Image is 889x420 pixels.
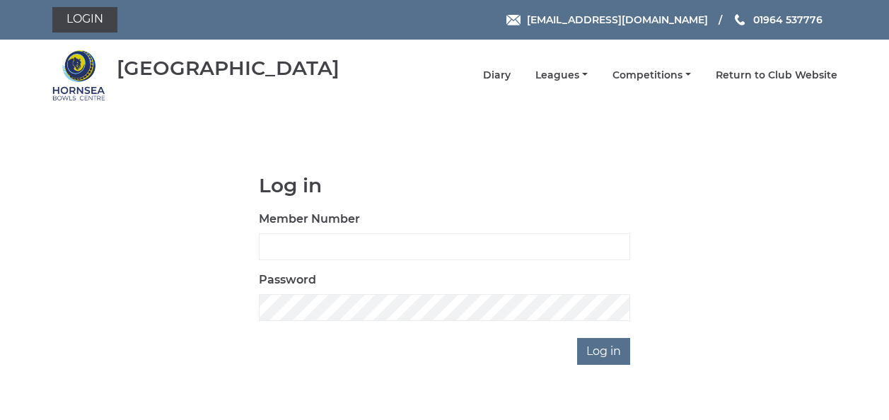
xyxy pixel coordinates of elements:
[577,338,630,365] input: Log in
[753,13,823,26] span: 01964 537776
[117,57,339,79] div: [GEOGRAPHIC_DATA]
[259,175,630,197] h1: Log in
[52,49,105,102] img: Hornsea Bowls Centre
[506,15,521,25] img: Email
[52,7,117,33] a: Login
[612,69,691,82] a: Competitions
[535,69,588,82] a: Leagues
[506,12,708,28] a: Email [EMAIL_ADDRESS][DOMAIN_NAME]
[716,69,837,82] a: Return to Club Website
[733,12,823,28] a: Phone us 01964 537776
[735,14,745,25] img: Phone us
[259,211,360,228] label: Member Number
[483,69,511,82] a: Diary
[527,13,708,26] span: [EMAIL_ADDRESS][DOMAIN_NAME]
[259,272,316,288] label: Password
